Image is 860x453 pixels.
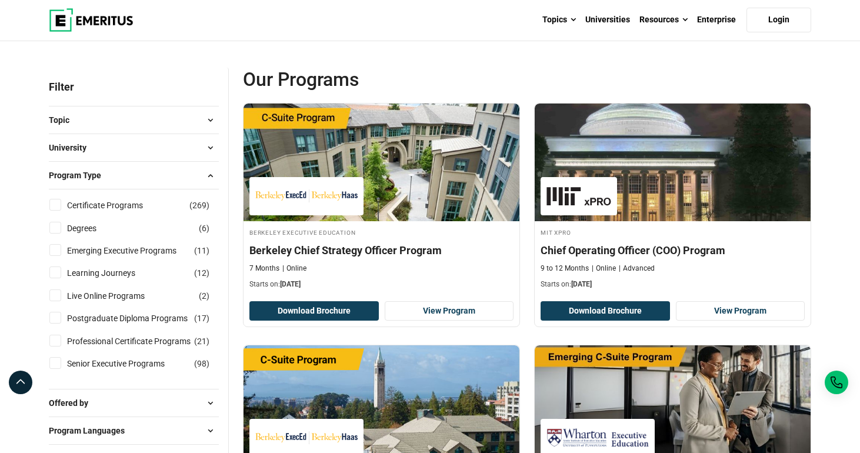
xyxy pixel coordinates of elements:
[676,301,805,321] a: View Program
[535,104,811,295] a: Leadership Course by MIT xPRO - September 23, 2025 MIT xPRO MIT xPRO Chief Operating Officer (COO...
[592,264,616,274] p: Online
[189,199,209,212] span: ( )
[49,141,96,154] span: University
[541,264,589,274] p: 9 to 12 Months
[571,280,592,288] span: [DATE]
[49,169,111,182] span: Program Type
[49,114,79,126] span: Topic
[385,301,514,321] a: View Program
[249,227,514,237] h4: Berkeley Executive Education
[541,279,805,289] p: Starts on:
[49,68,219,106] p: Filter
[194,335,209,348] span: ( )
[746,8,811,32] a: Login
[49,397,98,409] span: Offered by
[67,357,188,370] a: Senior Executive Programs
[197,359,206,368] span: 98
[197,268,206,278] span: 12
[194,312,209,325] span: ( )
[282,264,306,274] p: Online
[49,422,219,439] button: Program Languages
[197,314,206,323] span: 17
[197,337,206,346] span: 21
[255,425,358,451] img: Berkeley Executive Education
[243,68,527,91] span: Our Programs
[49,111,219,129] button: Topic
[192,201,206,210] span: 269
[546,425,649,451] img: Wharton Executive Education
[194,244,209,257] span: ( )
[67,289,168,302] a: Live Online Programs
[202,291,206,301] span: 2
[194,267,209,279] span: ( )
[249,264,279,274] p: 7 Months
[541,227,805,237] h4: MIT xPRO
[619,264,655,274] p: Advanced
[197,246,206,255] span: 11
[249,279,514,289] p: Starts on:
[49,139,219,156] button: University
[49,424,134,437] span: Program Languages
[67,244,200,257] a: Emerging Executive Programs
[67,312,211,325] a: Postgraduate Diploma Programs
[541,301,670,321] button: Download Brochure
[546,183,611,209] img: MIT xPRO
[199,289,209,302] span: ( )
[280,280,301,288] span: [DATE]
[541,243,805,258] h4: Chief Operating Officer (COO) Program
[67,267,159,279] a: Learning Journeys
[194,357,209,370] span: ( )
[67,222,120,235] a: Degrees
[249,243,514,258] h4: Berkeley Chief Strategy Officer Program
[49,394,219,412] button: Offered by
[202,224,206,233] span: 6
[199,222,209,235] span: ( )
[249,301,379,321] button: Download Brochure
[255,183,358,209] img: Berkeley Executive Education
[244,104,519,295] a: Leadership Course by Berkeley Executive Education - September 22, 2025 Berkeley Executive Educati...
[49,166,219,184] button: Program Type
[244,104,519,221] img: Berkeley Chief Strategy Officer Program | Online Leadership Course
[535,104,811,221] img: Chief Operating Officer (COO) Program | Online Leadership Course
[67,335,214,348] a: Professional Certificate Programs
[67,199,166,212] a: Certificate Programs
